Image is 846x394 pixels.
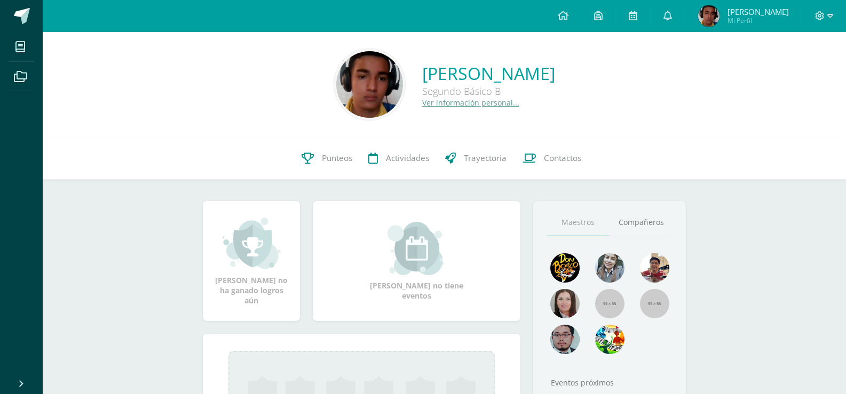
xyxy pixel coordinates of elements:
[728,16,789,25] span: Mi Perfil
[360,137,437,180] a: Actividades
[640,253,669,283] img: 11152eb22ca3048aebc25a5ecf6973a7.png
[214,216,289,305] div: [PERSON_NAME] no ha ganado logros aún
[386,152,429,164] span: Actividades
[698,5,720,27] img: a090ba9930c17631c39f78da762335b9.png
[363,222,470,301] div: [PERSON_NAME] no tiene eventos
[388,222,446,275] img: event_small.png
[515,137,589,180] a: Contactos
[595,253,624,283] img: 45bd7986b8947ad7e5894cbc9b781108.png
[544,152,581,164] span: Contactos
[547,377,673,388] div: Eventos próximos
[595,325,624,354] img: a43eca2235894a1cc1b3d6ce2f11d98a.png
[547,209,610,236] a: Maestros
[610,209,673,236] a: Compañeros
[550,325,580,354] img: d0e54f245e8330cebada5b5b95708334.png
[422,62,555,85] a: [PERSON_NAME]
[464,152,507,164] span: Trayectoria
[728,6,789,17] span: [PERSON_NAME]
[336,51,403,118] img: f569b7484b55c02c6700e9000e89e1f7.png
[422,98,519,108] a: Ver información personal...
[422,85,555,98] div: Segundo Básico B
[322,152,352,164] span: Punteos
[595,289,624,318] img: 55x55
[294,137,360,180] a: Punteos
[223,216,281,270] img: achievement_small.png
[550,289,580,318] img: 67c3d6f6ad1c930a517675cdc903f95f.png
[640,289,669,318] img: 55x55
[437,137,515,180] a: Trayectoria
[550,253,580,283] img: 29fc2a48271e3f3676cb2cb292ff2552.png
